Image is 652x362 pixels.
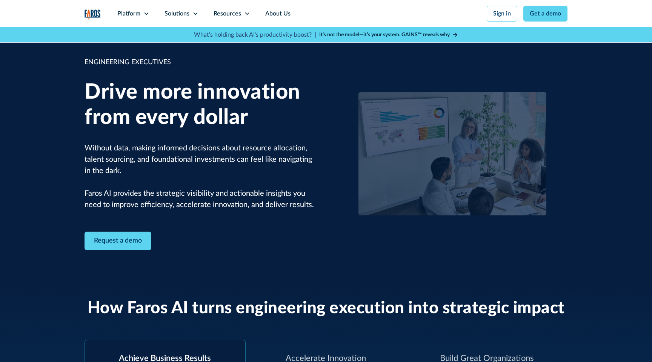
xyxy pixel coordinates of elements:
[165,9,189,18] div: Solutions
[319,31,458,39] a: It’s not the model—it’s your system. GAINS™ reveals why
[487,6,517,22] a: Sign in
[88,299,565,319] h2: How Faros AI turns engineering execution into strategic impact
[85,9,101,20] a: home
[214,9,241,18] div: Resources
[85,142,315,210] p: Without data, making informed decisions about resource allocation, talent sourcing, and foundatio...
[85,9,101,20] img: Logo of the analytics and reporting company Faros.
[85,57,315,68] div: ENGINEERING EXECUTIVES
[117,9,140,18] div: Platform
[85,80,315,130] h1: Drive more innovation from every dollar
[319,32,450,37] strong: It’s not the model—it’s your system. GAINS™ reveals why
[85,232,151,250] a: Contact Modal
[194,30,316,39] p: What's holding back AI's productivity boost? |
[523,6,567,22] a: Get a demo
